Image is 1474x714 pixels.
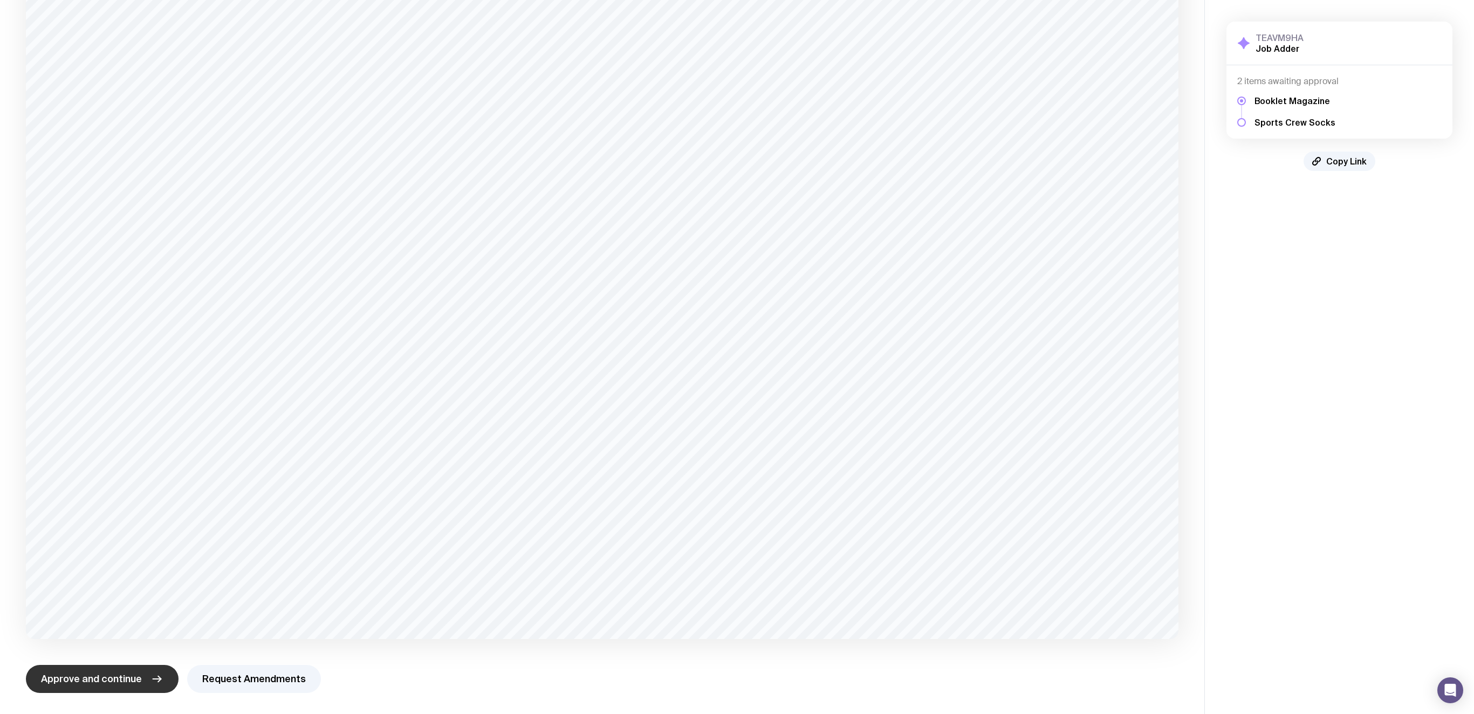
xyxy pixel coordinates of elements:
div: Open Intercom Messenger [1437,677,1463,703]
h2: Job Adder [1256,43,1304,54]
button: Approve and continue [26,665,179,693]
span: Copy Link [1326,156,1367,167]
button: Copy Link [1304,152,1375,171]
h5: Sports Crew Socks [1254,117,1335,128]
h3: TEAVM9HA [1256,32,1304,43]
h5: Booklet Magazine [1254,95,1335,106]
h4: 2 items awaiting approval [1237,76,1442,87]
span: Approve and continue [41,672,142,685]
button: Request Amendments [187,665,321,693]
